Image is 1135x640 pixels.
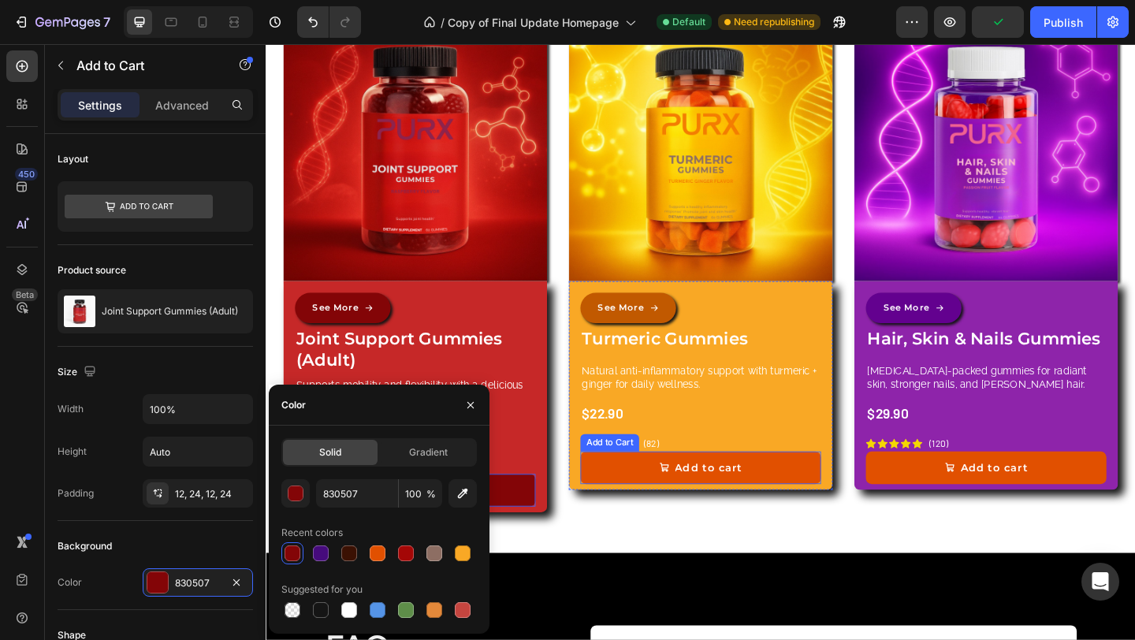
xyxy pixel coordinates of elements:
[1030,6,1096,38] button: Publish
[1081,563,1119,601] div: Open Intercom Messenger
[672,15,705,29] span: Default
[281,526,343,540] div: Recent colors
[342,270,446,303] a: See More
[155,97,209,113] p: Advanced
[50,280,101,294] p: See More
[316,479,398,508] input: Eg: FFFFFF
[344,348,602,377] p: Natural anti-inflammatory support with turmeric + ginger for daily wellness.
[734,15,814,29] span: Need republishing
[143,437,252,466] input: Auto
[361,280,411,294] p: See More
[654,348,913,377] p: [MEDICAL_DATA]-packed gummies for radiant skin, stronger nails, and [PERSON_NAME] hair.
[32,413,293,436] div: $22.90
[319,445,341,460] span: Solid
[297,6,361,38] div: Undo/Redo
[58,263,126,277] div: Product source
[426,487,436,501] span: %
[445,452,519,469] div: Add to cart
[653,443,914,478] button: Add to cart
[58,152,88,166] div: Layout
[411,428,427,441] p: (82)
[58,575,82,590] div: Color
[64,296,95,327] img: product feature img
[103,13,110,32] p: 7
[58,402,84,416] div: Width
[32,270,136,303] a: See More
[32,307,293,358] h1: Joint Support Gummies (Adult)
[653,270,757,303] a: See More
[756,452,829,469] div: Add to cart
[1044,14,1083,31] div: Publish
[409,445,448,460] span: Gradient
[672,280,722,294] p: See More
[653,391,914,414] div: $29.90
[51,445,109,460] div: Add to Cart
[58,362,99,383] div: Size
[281,582,363,597] div: Suggested for you
[76,56,210,75] p: Add to Cart
[32,467,293,503] button: Add to cart
[266,44,1135,640] iframe: Design area
[441,14,445,31] span: /
[175,576,221,590] div: 830507
[722,428,742,441] p: (120)
[58,539,112,553] div: Background
[653,307,914,334] h1: Hair, Skin & Nails Gummies
[78,97,122,113] p: Settings
[135,477,208,493] div: Add to cart
[342,307,604,334] h1: Turmeric Gummies
[12,288,38,301] div: Beta
[448,14,619,31] span: Copy of Final Update Homepage
[342,391,604,414] div: $22.90
[6,6,117,38] button: 7
[15,168,38,180] div: 450
[281,398,306,412] div: Color
[102,306,238,317] p: Joint Support Gummies (Adult)
[58,486,94,500] div: Padding
[33,363,292,392] p: Supports mobility and flexibility with a delicious raspberry boost.
[175,487,249,501] div: 12, 24, 12, 24
[143,395,252,423] input: Auto
[58,445,87,459] div: Height
[345,426,403,441] div: Add to Cart
[342,443,604,478] button: Add to cart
